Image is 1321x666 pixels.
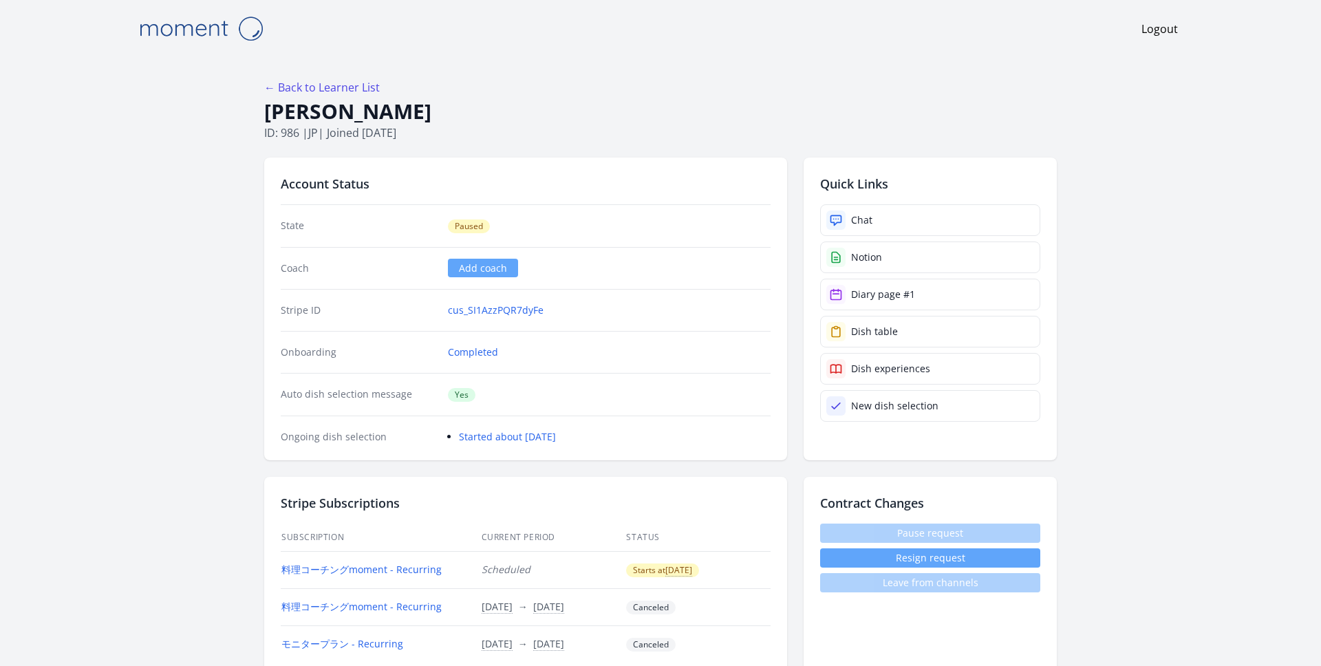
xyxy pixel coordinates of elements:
[482,637,513,651] button: [DATE]
[533,600,564,614] button: [DATE]
[281,430,437,444] dt: Ongoing dish selection
[459,430,556,443] a: Started about [DATE]
[820,174,1040,193] h2: Quick Links
[264,80,380,95] a: ← Back to Learner List
[448,388,475,402] span: Yes
[482,600,513,614] button: [DATE]
[281,345,437,359] dt: Onboarding
[281,261,437,275] dt: Coach
[481,524,626,552] th: Current Period
[281,219,437,233] dt: State
[851,399,938,413] div: New dish selection
[626,638,676,652] span: Canceled
[281,563,442,576] a: 料理コーチングmoment - Recurring
[281,174,771,193] h2: Account Status
[820,524,1040,543] span: Pause request
[625,524,771,552] th: Status
[533,637,564,651] button: [DATE]
[448,219,490,233] span: Paused
[820,241,1040,273] a: Notion
[665,565,692,576] button: [DATE]
[851,250,882,264] div: Notion
[518,637,528,650] span: →
[281,524,481,552] th: Subscription
[281,303,437,317] dt: Stripe ID
[820,573,1040,592] span: Leave from channels
[851,288,915,301] div: Diary page #1
[626,601,676,614] span: Canceled
[281,600,442,613] a: 料理コーチングmoment - Recurring
[820,353,1040,385] a: Dish experiences
[1141,21,1178,37] a: Logout
[665,564,692,577] span: [DATE]
[820,493,1040,513] h2: Contract Changes
[820,390,1040,422] a: New dish selection
[851,362,930,376] div: Dish experiences
[820,548,1040,568] button: Resign request
[626,563,699,577] span: Starts at
[851,325,898,339] div: Dish table
[820,316,1040,347] a: Dish table
[482,563,530,576] span: Scheduled
[281,493,771,513] h2: Stripe Subscriptions
[820,279,1040,310] a: Diary page #1
[518,600,528,613] span: →
[281,637,403,650] a: モニタープラン - Recurring
[132,11,270,46] img: Moment
[308,125,318,140] span: jp
[448,303,544,317] a: cus_SI1AzzPQR7dyFe
[448,259,518,277] a: Add coach
[264,98,1057,125] h1: [PERSON_NAME]
[448,345,498,359] a: Completed
[851,213,872,227] div: Chat
[264,125,1057,141] p: ID: 986 | | Joined [DATE]
[281,387,437,402] dt: Auto dish selection message
[820,204,1040,236] a: Chat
